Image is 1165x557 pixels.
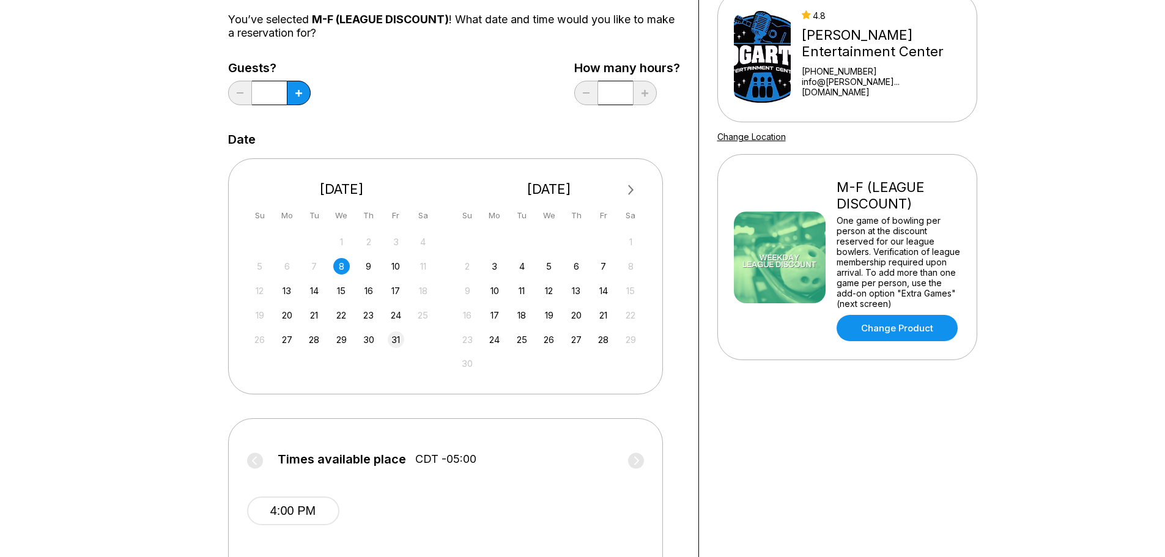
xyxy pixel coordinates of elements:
[514,282,530,299] div: Choose Tuesday, November 11th, 2025
[568,207,585,224] div: Th
[360,207,377,224] div: Th
[459,331,476,348] div: Not available Sunday, November 23rd, 2025
[251,282,268,299] div: Not available Sunday, October 12th, 2025
[250,232,434,348] div: month 2025-10
[623,307,639,323] div: Not available Saturday, November 22nd, 2025
[279,282,295,299] div: Choose Monday, October 13th, 2025
[388,307,404,323] div: Choose Friday, October 24th, 2025
[717,131,786,142] a: Change Location
[595,207,612,224] div: Fr
[568,258,585,275] div: Choose Thursday, November 6th, 2025
[802,76,961,97] a: info@[PERSON_NAME]...[DOMAIN_NAME]
[454,181,644,197] div: [DATE]
[415,282,431,299] div: Not available Saturday, October 18th, 2025
[360,331,377,348] div: Choose Thursday, October 30th, 2025
[228,61,311,75] label: Guests?
[459,207,476,224] div: Su
[333,331,350,348] div: Choose Wednesday, October 29th, 2025
[306,282,322,299] div: Choose Tuesday, October 14th, 2025
[251,207,268,224] div: Su
[837,215,961,309] div: One game of bowling per person at the discount reserved for our league bowlers. Verification of l...
[333,307,350,323] div: Choose Wednesday, October 22nd, 2025
[486,207,503,224] div: Mo
[623,207,639,224] div: Sa
[228,133,256,146] label: Date
[312,13,449,26] span: M-F (LEAGUE DISCOUNT)
[251,307,268,323] div: Not available Sunday, October 19th, 2025
[388,331,404,348] div: Choose Friday, October 31st, 2025
[837,315,958,341] a: Change Product
[388,234,404,250] div: Not available Friday, October 3rd, 2025
[251,258,268,275] div: Not available Sunday, October 5th, 2025
[802,10,961,21] div: 4.8
[621,180,641,200] button: Next Month
[568,282,585,299] div: Choose Thursday, November 13th, 2025
[486,258,503,275] div: Choose Monday, November 3rd, 2025
[228,13,680,40] div: You’ve selected ! What date and time would you like to make a reservation for?
[333,234,350,250] div: Not available Wednesday, October 1st, 2025
[595,331,612,348] div: Choose Friday, November 28th, 2025
[415,452,476,466] span: CDT -05:00
[595,307,612,323] div: Choose Friday, November 21st, 2025
[279,307,295,323] div: Choose Monday, October 20th, 2025
[514,258,530,275] div: Choose Tuesday, November 4th, 2025
[623,282,639,299] div: Not available Saturday, November 15th, 2025
[306,307,322,323] div: Choose Tuesday, October 21st, 2025
[279,331,295,348] div: Choose Monday, October 27th, 2025
[251,331,268,348] div: Not available Sunday, October 26th, 2025
[574,61,680,75] label: How many hours?
[388,282,404,299] div: Choose Friday, October 17th, 2025
[247,181,437,197] div: [DATE]
[623,331,639,348] div: Not available Saturday, November 29th, 2025
[595,282,612,299] div: Choose Friday, November 14th, 2025
[541,331,557,348] div: Choose Wednesday, November 26th, 2025
[360,282,377,299] div: Choose Thursday, October 16th, 2025
[514,207,530,224] div: Tu
[415,207,431,224] div: Sa
[279,207,295,224] div: Mo
[837,179,961,212] div: M-F (LEAGUE DISCOUNT)
[734,212,826,303] img: M-F (LEAGUE DISCOUNT)
[278,452,406,466] span: Times available place
[541,307,557,323] div: Choose Wednesday, November 19th, 2025
[595,258,612,275] div: Choose Friday, November 7th, 2025
[486,331,503,348] div: Choose Monday, November 24th, 2025
[568,331,585,348] div: Choose Thursday, November 27th, 2025
[388,207,404,224] div: Fr
[415,307,431,323] div: Not available Saturday, October 25th, 2025
[333,207,350,224] div: We
[360,258,377,275] div: Choose Thursday, October 9th, 2025
[415,234,431,250] div: Not available Saturday, October 4th, 2025
[802,27,961,60] div: [PERSON_NAME] Entertainment Center
[514,331,530,348] div: Choose Tuesday, November 25th, 2025
[568,307,585,323] div: Choose Thursday, November 20th, 2025
[459,282,476,299] div: Not available Sunday, November 9th, 2025
[802,66,961,76] div: [PHONE_NUMBER]
[360,307,377,323] div: Choose Thursday, October 23rd, 2025
[279,258,295,275] div: Not available Monday, October 6th, 2025
[306,331,322,348] div: Choose Tuesday, October 28th, 2025
[247,496,339,525] button: 4:00 PM
[514,307,530,323] div: Choose Tuesday, November 18th, 2025
[541,258,557,275] div: Choose Wednesday, November 5th, 2025
[360,234,377,250] div: Not available Thursday, October 2nd, 2025
[541,282,557,299] div: Choose Wednesday, November 12th, 2025
[459,258,476,275] div: Not available Sunday, November 2nd, 2025
[486,307,503,323] div: Choose Monday, November 17th, 2025
[623,234,639,250] div: Not available Saturday, November 1st, 2025
[734,11,791,103] img: Bogart's Entertainment Center
[541,207,557,224] div: We
[388,258,404,275] div: Choose Friday, October 10th, 2025
[306,258,322,275] div: Not available Tuesday, October 7th, 2025
[486,282,503,299] div: Choose Monday, November 10th, 2025
[333,282,350,299] div: Choose Wednesday, October 15th, 2025
[306,207,322,224] div: Tu
[459,355,476,372] div: Not available Sunday, November 30th, 2025
[457,232,641,372] div: month 2025-11
[415,258,431,275] div: Not available Saturday, October 11th, 2025
[459,307,476,323] div: Not available Sunday, November 16th, 2025
[333,258,350,275] div: Choose Wednesday, October 8th, 2025
[623,258,639,275] div: Not available Saturday, November 8th, 2025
